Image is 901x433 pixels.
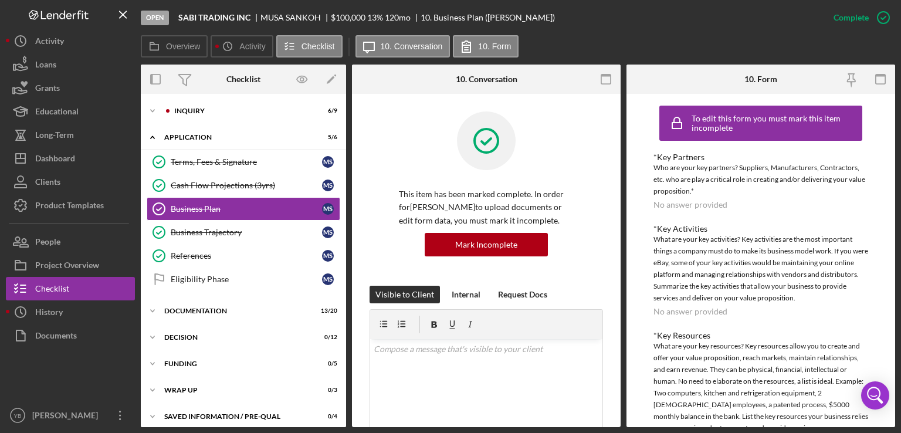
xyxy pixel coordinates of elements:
[653,307,727,316] div: No answer provided
[6,76,135,100] button: Grants
[164,307,308,314] div: Documentation
[6,300,135,324] button: History
[14,412,22,419] text: YB
[6,100,135,123] button: Educational
[316,334,337,341] div: 0 / 12
[453,35,519,57] button: 10. Form
[141,35,208,57] button: Overview
[692,114,859,133] div: To edit this form you must mark this item incomplete
[6,404,135,427] button: YB[PERSON_NAME]
[370,286,440,303] button: Visible to Client
[171,157,322,167] div: Terms, Fees & Signature
[171,181,322,190] div: Cash Flow Projections (3yrs)
[822,6,895,29] button: Complete
[35,194,104,220] div: Product Templates
[316,307,337,314] div: 13 / 20
[6,170,135,194] button: Clients
[6,277,135,300] button: Checklist
[322,180,334,191] div: M S
[6,324,135,347] a: Documents
[6,194,135,217] button: Product Templates
[498,286,547,303] div: Request Docs
[35,29,64,56] div: Activity
[861,381,889,410] div: Open Intercom Messenger
[6,253,135,277] button: Project Overview
[322,203,334,215] div: M S
[147,174,340,197] a: Cash Flow Projections (3yrs)MS
[355,35,450,57] button: 10. Conversation
[456,75,517,84] div: 10. Conversation
[164,334,308,341] div: Decision
[316,387,337,394] div: 0 / 3
[35,230,60,256] div: People
[653,331,868,340] div: *Key Resources
[35,300,63,327] div: History
[478,42,511,51] label: 10. Form
[6,29,135,53] button: Activity
[6,123,135,147] button: Long-Term
[178,13,250,22] b: SABI TRADING INC
[316,360,337,367] div: 0 / 5
[322,156,334,168] div: M S
[316,413,337,420] div: 0 / 4
[211,35,273,57] button: Activity
[6,147,135,170] a: Dashboard
[6,53,135,76] button: Loans
[322,226,334,238] div: M S
[171,228,322,237] div: Business Trajectory
[141,11,169,25] div: Open
[653,162,868,197] div: Who are your key partners? Suppliers, Manufacturers, Contractors, etc. who are play a critical ro...
[425,233,548,256] button: Mark Incomplete
[171,275,322,284] div: Eligibility Phase
[35,123,74,150] div: Long-Term
[147,150,340,174] a: Terms, Fees & SignatureMS
[174,107,308,114] div: Inquiry
[455,233,517,256] div: Mark Incomplete
[492,286,553,303] button: Request Docs
[164,413,308,420] div: Saved Information / Pre-Qual
[35,147,75,173] div: Dashboard
[302,42,335,51] label: Checklist
[35,76,60,103] div: Grants
[166,42,200,51] label: Overview
[147,268,340,291] a: Eligibility PhaseMS
[452,286,480,303] div: Internal
[367,13,383,22] div: 13 %
[164,360,308,367] div: Funding
[653,234,868,304] div: What are your key activities? Key activities are the most important things a company must do to m...
[399,188,574,227] p: This item has been marked complete. In order for [PERSON_NAME] to upload documents or edit form d...
[147,197,340,221] a: Business PlanMS
[171,204,322,214] div: Business Plan
[834,6,869,29] div: Complete
[35,324,77,350] div: Documents
[385,13,411,22] div: 120 mo
[260,13,331,22] div: MUSA SANKOH
[29,404,106,430] div: [PERSON_NAME]
[331,12,365,22] span: $100,000
[381,42,443,51] label: 10. Conversation
[276,35,343,57] button: Checklist
[239,42,265,51] label: Activity
[164,387,308,394] div: Wrap up
[6,230,135,253] button: People
[35,53,56,79] div: Loans
[147,244,340,268] a: ReferencesMS
[164,134,308,141] div: Application
[226,75,260,84] div: Checklist
[744,75,777,84] div: 10. Form
[35,253,99,280] div: Project Overview
[653,200,727,209] div: No answer provided
[446,286,486,303] button: Internal
[316,107,337,114] div: 6 / 9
